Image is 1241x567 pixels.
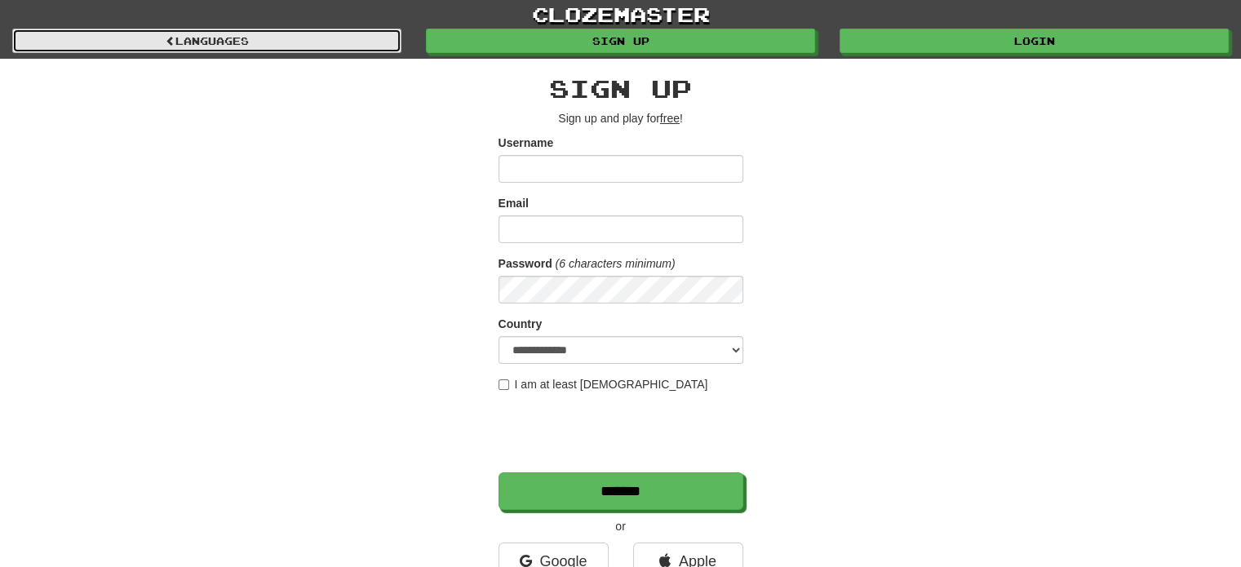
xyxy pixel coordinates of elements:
[499,376,708,392] label: I am at least [DEMOGRAPHIC_DATA]
[499,255,552,272] label: Password
[499,195,529,211] label: Email
[426,29,815,53] a: Sign up
[499,518,743,534] p: or
[840,29,1229,53] a: Login
[499,316,543,332] label: Country
[499,110,743,126] p: Sign up and play for !
[12,29,401,53] a: Languages
[660,112,680,125] u: free
[499,75,743,102] h2: Sign up
[556,257,676,270] em: (6 characters minimum)
[499,401,747,464] iframe: reCAPTCHA
[499,135,554,151] label: Username
[499,379,509,390] input: I am at least [DEMOGRAPHIC_DATA]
